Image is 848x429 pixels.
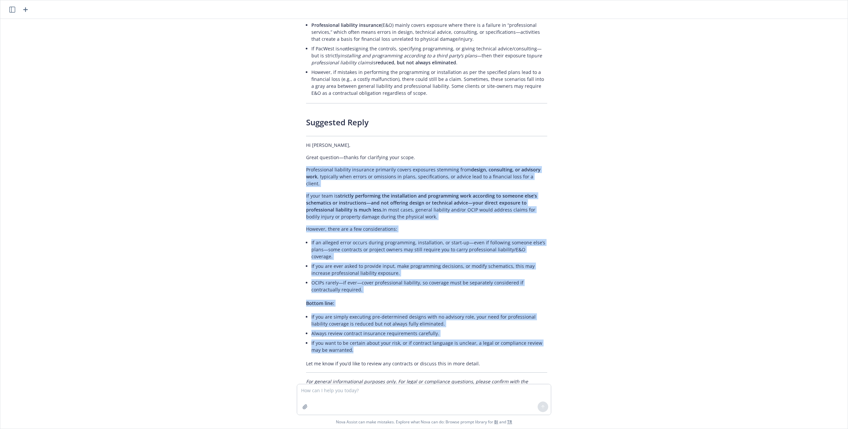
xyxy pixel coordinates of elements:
p: Professional liability insurance primarily covers exposures stemming from , typically when errors... [306,166,547,187]
li: If you are simply executing pre-determined designs with no advisory role, your need for professio... [311,312,547,329]
span: strictly performing the installation and programming work according to someone else’s schematics ... [306,193,537,213]
li: If you are ever asked to provide input, make programming decisions, or modify schematics, this ma... [311,261,547,278]
li: (E&O) mainly covers exposure where there is a failure in “professional services,” which often mea... [311,20,547,44]
li: However, if mistakes in performing the programming or installation as per the specified plans lea... [311,67,547,98]
span: Bottom line: [306,300,334,306]
p: Hi [PERSON_NAME], [306,142,547,149]
em: pure professional liability claims [311,52,542,66]
h3: Suggested Reply [306,117,547,128]
p: Great question—thanks for clarifying your scope. [306,154,547,161]
li: If you want to be certain about your risk, or if contract language is unclear, a legal or complia... [311,338,547,355]
li: Always review contract insurance requirements carefully. [311,329,547,338]
a: TR [507,419,512,425]
em: For general informational purposes only. For legal or compliance questions, please confirm with t... [306,378,528,392]
span: reduced, but not always eliminated [376,59,456,66]
a: BI [494,419,498,425]
span: design, consulting, or advisory work [306,166,541,180]
li: OCIPs rarely—if ever—cover professional liability, so coverage must be separately considered if c... [311,278,547,294]
em: not [339,45,346,52]
p: Let me know if you’d like to review any contracts or discuss this in more detail. [306,360,547,367]
span: Nova Assist can make mistakes. Explore what Nova can do: Browse prompt library for and [336,415,512,429]
li: If PacWest is designing the controls, specifying programming, or giving technical advice/consulti... [311,44,547,67]
p: If your team is In most cases, general liability and/or OCIP would address claims for bodily inju... [306,192,547,220]
span: Professional liability insurance [311,22,381,28]
em: installing and programming according to a third party’s plans [340,52,477,59]
li: If an alleged error occurs during programming, installation, or start-up—even if following someon... [311,238,547,261]
p: However, there are a few considerations: [306,225,547,232]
